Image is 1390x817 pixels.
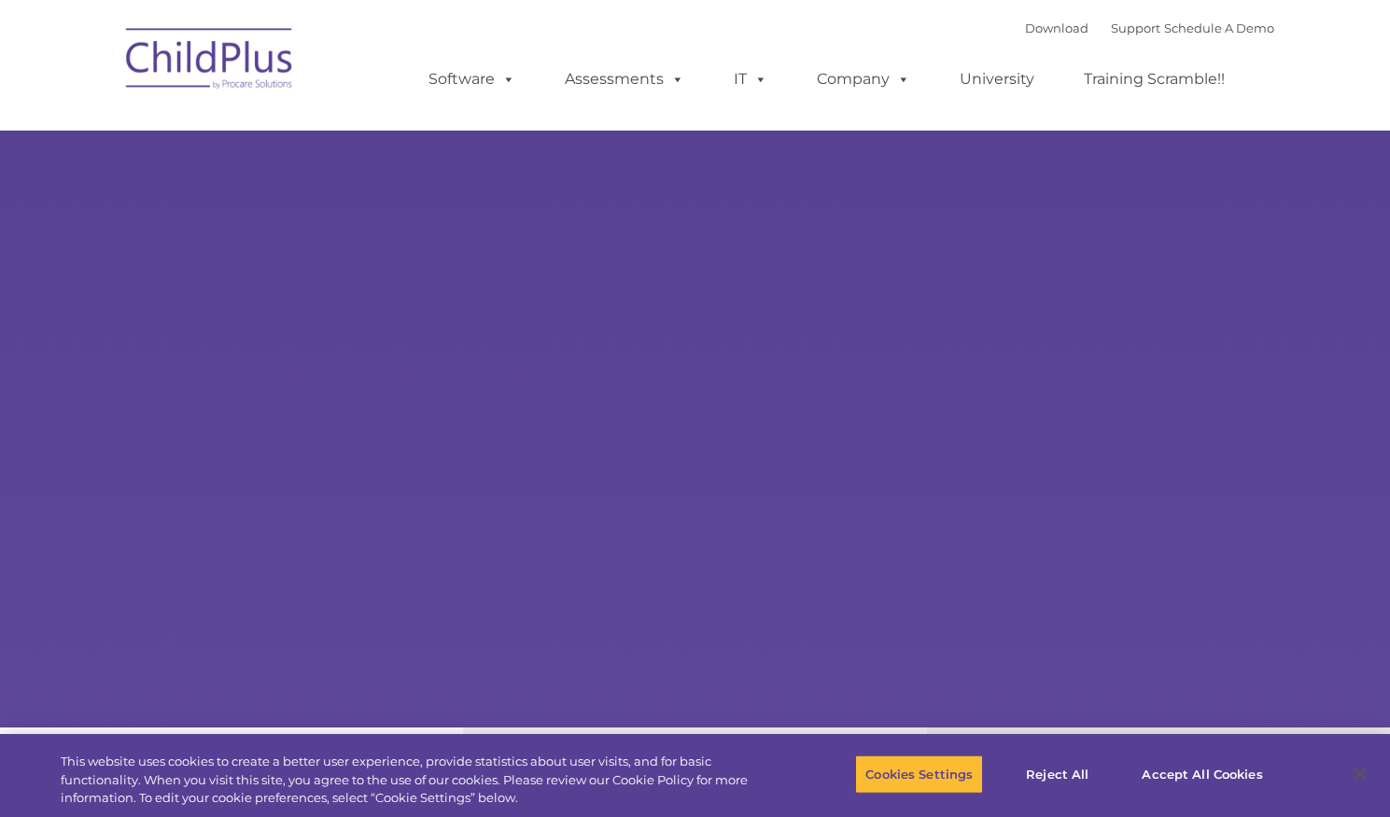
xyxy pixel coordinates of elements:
a: Download [1025,21,1088,35]
a: IT [715,61,786,98]
a: Schedule A Demo [1164,21,1274,35]
button: Reject All [999,755,1116,794]
a: Training Scramble!! [1065,61,1243,98]
a: Company [798,61,929,98]
a: Software [410,61,534,98]
div: This website uses cookies to create a better user experience, provide statistics about user visit... [61,753,765,808]
button: Accept All Cookies [1131,755,1272,794]
a: Assessments [546,61,703,98]
a: Support [1111,21,1160,35]
font: | [1025,21,1274,35]
a: University [941,61,1053,98]
button: Close [1340,754,1381,795]
img: ChildPlus by Procare Solutions [117,15,303,108]
button: Cookies Settings [855,755,983,794]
